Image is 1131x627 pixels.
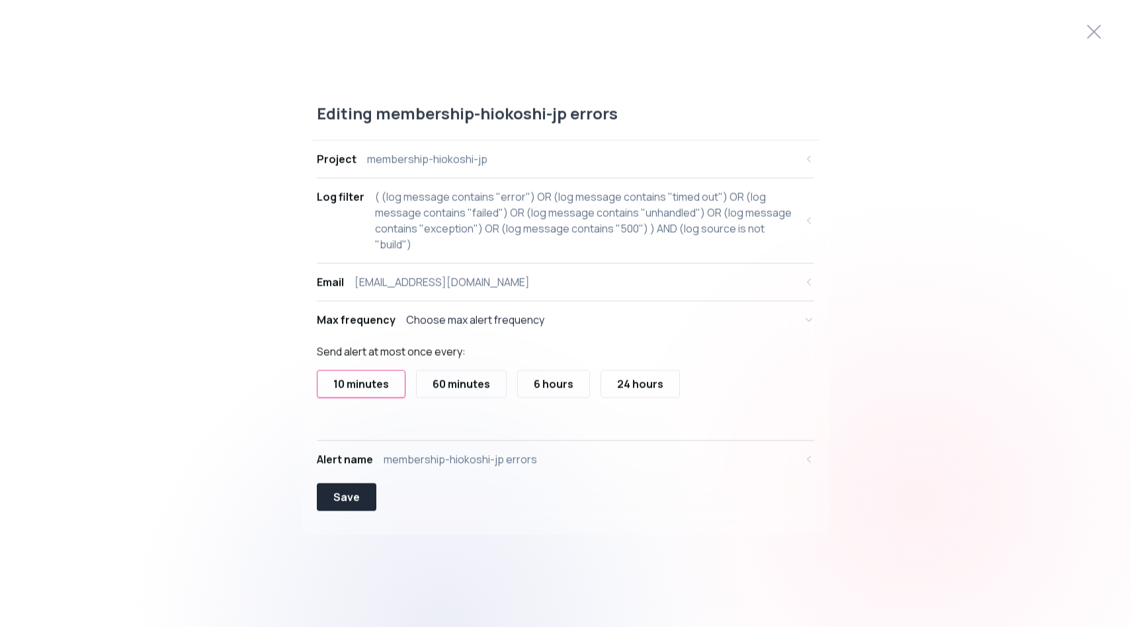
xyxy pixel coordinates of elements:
[317,274,344,290] div: Email
[367,151,487,167] div: membership-hiokoshi-jp
[375,189,796,253] div: ( (log message contains "error") OR (log message contains "timed out") OR (log message contains "...
[317,264,814,301] button: Email[EMAIL_ADDRESS][DOMAIN_NAME]
[317,345,466,359] label: Send alert at most once every:
[317,302,814,339] button: Max frequencyChoose max alert frequency
[406,312,544,328] div: Choose max alert frequency
[317,312,396,328] div: Max frequency
[317,189,364,205] div: Log filter
[517,370,590,398] button: 6 hours
[312,103,819,141] div: Editing membership-hiokoshi-jp errors
[416,370,507,398] button: 60 minutes
[601,370,680,398] button: 24 hours
[384,452,537,468] div: membership-hiokoshi-jp errors
[433,376,490,392] div: 60 minutes
[333,489,360,505] div: Save
[534,376,573,392] div: 6 hours
[355,274,530,290] div: [EMAIL_ADDRESS][DOMAIN_NAME]
[317,141,814,178] button: Projectmembership-hiokoshi-jp
[317,441,814,478] button: Alert namemembership-hiokoshi-jp errors
[317,452,373,468] div: Alert name
[317,179,814,263] button: Log filter( (log message contains "error") OR (log message contains "timed out") OR (log message ...
[317,151,356,167] div: Project
[317,483,376,511] button: Save
[317,339,814,440] div: Max frequencyChoose max alert frequency
[617,376,663,392] div: 24 hours
[333,376,389,392] div: 10 minutes
[317,370,405,398] button: 10 minutes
